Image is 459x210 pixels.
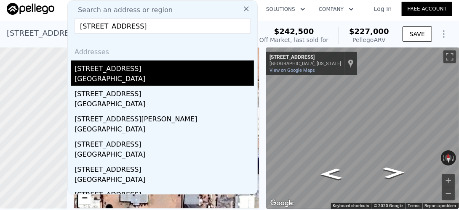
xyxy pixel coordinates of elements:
[270,54,341,61] div: [STREET_ADDRESS]
[71,40,254,60] div: Addresses
[268,198,296,209] img: Google
[75,111,254,124] div: [STREET_ADDRESS][PERSON_NAME]
[266,47,459,209] div: Street View
[82,192,87,203] span: −
[71,5,173,15] span: Search an address or region
[374,203,403,208] span: © 2025 Google
[333,203,369,209] button: Keyboard shortcuts
[75,86,254,99] div: [STREET_ADDRESS]
[442,187,455,200] button: Zoom out
[451,150,456,165] button: Rotate clockwise
[266,47,459,209] div: Map
[75,74,254,86] div: [GEOGRAPHIC_DATA]
[75,175,254,186] div: [GEOGRAPHIC_DATA]
[312,2,360,17] button: Company
[349,27,389,36] span: $227,000
[408,203,420,208] a: Terms (opens in new tab)
[274,27,314,36] span: $242,500
[348,59,354,68] a: Show location on map
[75,60,254,74] div: [STREET_ADDRESS]
[75,124,254,136] div: [GEOGRAPHIC_DATA]
[435,26,452,42] button: Show Options
[259,36,328,44] div: Off Market, last sold for
[445,150,452,166] button: Reset the view
[403,26,432,42] button: SAVE
[270,61,341,66] div: [GEOGRAPHIC_DATA], [US_STATE]
[310,166,352,183] path: Go West, W Haloid Ave
[7,27,169,39] div: [STREET_ADDRESS] , Ridgecrest , CA 93555
[268,198,296,209] a: Open this area in Google Maps (opens a new window)
[442,174,455,187] button: Zoom in
[443,50,456,63] button: Toggle fullscreen view
[402,2,452,16] a: Free Account
[259,2,312,17] button: Solutions
[78,192,91,204] a: Zoom out
[75,99,254,111] div: [GEOGRAPHIC_DATA]
[75,136,254,150] div: [STREET_ADDRESS]
[75,150,254,161] div: [GEOGRAPHIC_DATA]
[425,203,456,208] a: Report a problem
[364,5,402,13] a: Log In
[75,161,254,175] div: [STREET_ADDRESS]
[270,68,315,73] a: View on Google Maps
[7,3,54,15] img: Pellego
[75,186,254,200] div: [STREET_ADDRESS]
[349,36,389,44] div: Pellego ARV
[374,164,415,181] path: Go East, W Haloid Ave
[441,150,446,165] button: Rotate counterclockwise
[75,18,251,34] input: Enter an address, city, region, neighborhood or zip code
